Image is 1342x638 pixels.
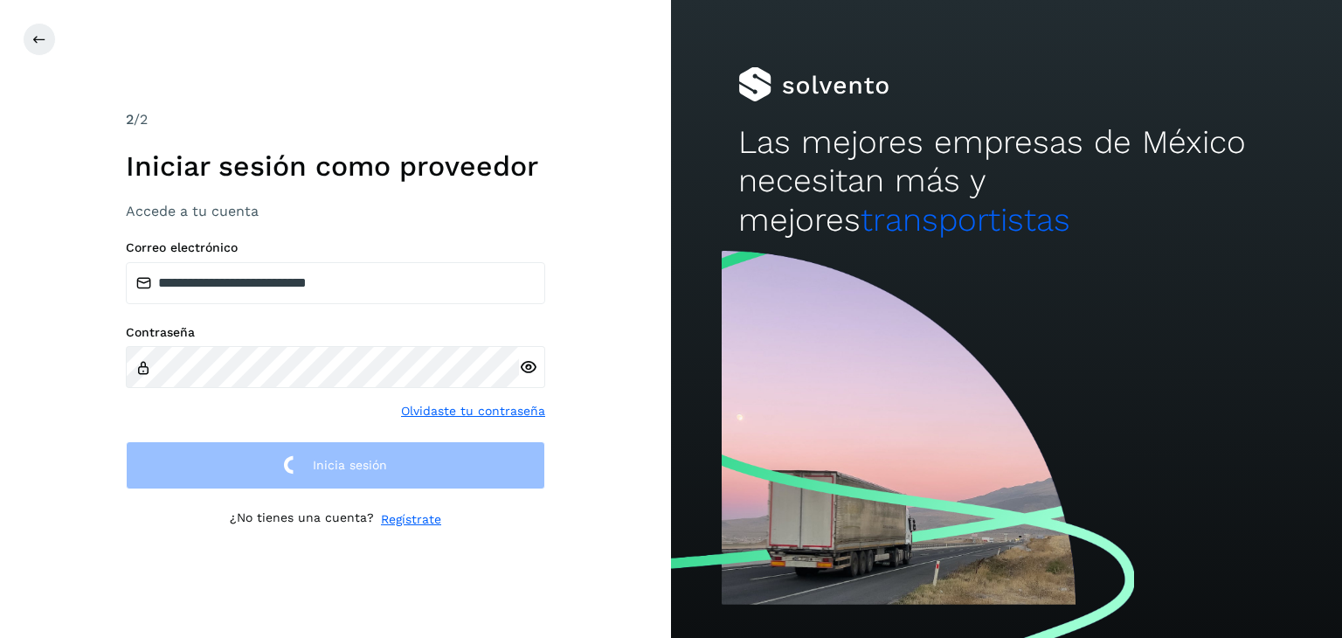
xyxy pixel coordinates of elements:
span: 2 [126,111,134,128]
a: Regístrate [381,510,441,529]
label: Contraseña [126,325,545,340]
h1: Iniciar sesión como proveedor [126,149,545,183]
span: transportistas [861,201,1070,239]
span: Inicia sesión [313,459,387,471]
label: Correo electrónico [126,240,545,255]
h2: Las mejores empresas de México necesitan más y mejores [738,123,1275,239]
p: ¿No tienes una cuenta? [230,510,374,529]
h3: Accede a tu cuenta [126,203,545,219]
a: Olvidaste tu contraseña [401,402,545,420]
div: /2 [126,109,545,130]
button: Inicia sesión [126,441,545,489]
